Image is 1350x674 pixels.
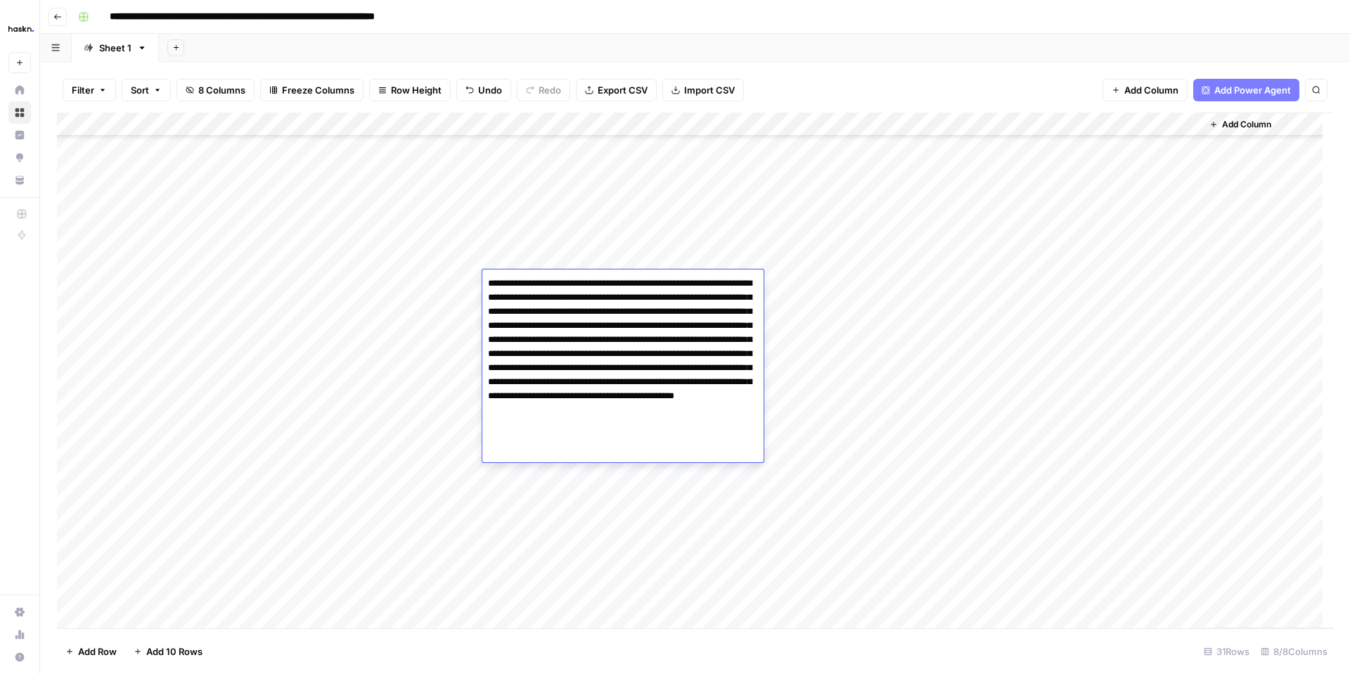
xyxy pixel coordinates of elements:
[8,601,31,623] a: Settings
[1198,640,1255,663] div: 31 Rows
[598,83,648,97] span: Export CSV
[99,41,131,55] div: Sheet 1
[131,83,149,97] span: Sort
[176,79,255,101] button: 8 Columns
[8,11,31,46] button: Workspace: Haskn
[260,79,364,101] button: Freeze Columns
[72,34,159,62] a: Sheet 1
[63,79,116,101] button: Filter
[369,79,451,101] button: Row Height
[1193,79,1299,101] button: Add Power Agent
[517,79,570,101] button: Redo
[8,16,34,42] img: Haskn Logo
[8,646,31,668] button: Help + Support
[8,623,31,646] a: Usage
[391,83,442,97] span: Row Height
[662,79,744,101] button: Import CSV
[1102,79,1188,101] button: Add Column
[8,169,31,191] a: Your Data
[8,79,31,101] a: Home
[78,644,117,659] span: Add Row
[1124,83,1178,97] span: Add Column
[8,146,31,169] a: Opportunities
[8,101,31,124] a: Browse
[57,640,125,663] button: Add Row
[684,83,735,97] span: Import CSV
[478,83,502,97] span: Undo
[1222,118,1271,131] span: Add Column
[122,79,171,101] button: Sort
[576,79,657,101] button: Export CSV
[125,640,211,663] button: Add 10 Rows
[282,83,354,97] span: Freeze Columns
[1214,83,1291,97] span: Add Power Agent
[72,83,94,97] span: Filter
[198,83,245,97] span: 8 Columns
[8,124,31,146] a: Insights
[539,83,561,97] span: Redo
[1255,640,1333,663] div: 8/8 Columns
[1204,115,1277,134] button: Add Column
[146,644,202,659] span: Add 10 Rows
[456,79,511,101] button: Undo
